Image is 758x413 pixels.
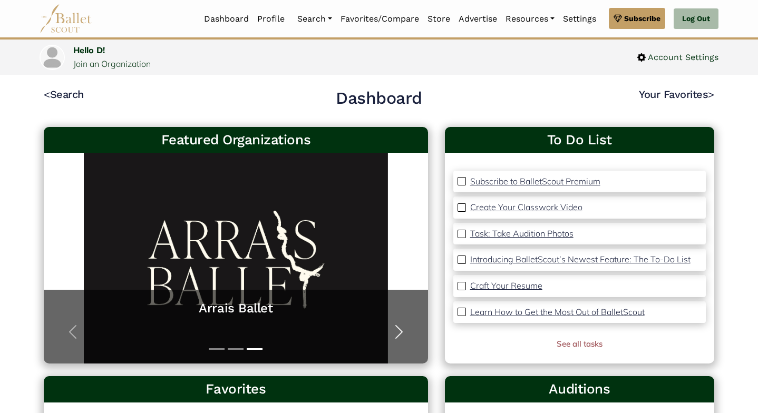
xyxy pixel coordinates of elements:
[646,51,718,64] span: Account Settings
[44,87,50,101] code: <
[209,343,225,355] button: Slide 1
[247,343,263,355] button: Slide 3
[708,87,714,101] code: >
[228,343,244,355] button: Slide 2
[470,175,600,189] a: Subscribe to BalletScout Premium
[52,131,420,149] h3: Featured Organizations
[52,380,420,398] h3: Favorites
[253,8,289,30] a: Profile
[624,13,660,24] span: Subscribe
[674,8,718,29] a: Log Out
[73,45,105,55] a: Hello D!
[200,8,253,30] a: Dashboard
[470,227,574,241] a: Task: Take Audition Photos
[44,88,84,101] a: <Search
[470,280,542,291] p: Craft Your Resume
[637,51,718,64] a: Account Settings
[423,8,454,30] a: Store
[73,58,151,69] a: Join an Organization
[336,8,423,30] a: Favorites/Compare
[470,306,645,319] a: Learn How to Get the Most Out of BalletScout
[470,228,574,239] p: Task: Take Audition Photos
[559,8,600,30] a: Settings
[41,46,64,69] img: profile picture
[470,307,645,317] p: Learn How to Get the Most Out of BalletScout
[293,8,336,30] a: Search
[639,88,714,101] a: Your Favorites
[470,279,542,293] a: Craft Your Resume
[470,202,582,212] p: Create Your Classwork Video
[470,176,600,186] p: Subscribe to BalletScout Premium
[470,254,691,264] p: Introducing BalletScout’s Newest Feature: The To-Do List
[501,8,559,30] a: Resources
[470,253,691,267] a: Introducing BalletScout’s Newest Feature: The To-Do List
[453,380,706,398] h3: Auditions
[470,201,582,214] a: Create Your Classwork Video
[454,8,501,30] a: Advertise
[54,300,417,317] a: Arrais Ballet
[336,87,422,110] h2: Dashboard
[557,339,602,349] a: See all tasks
[614,13,622,24] img: gem.svg
[453,131,706,149] a: To Do List
[609,8,665,29] a: Subscribe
